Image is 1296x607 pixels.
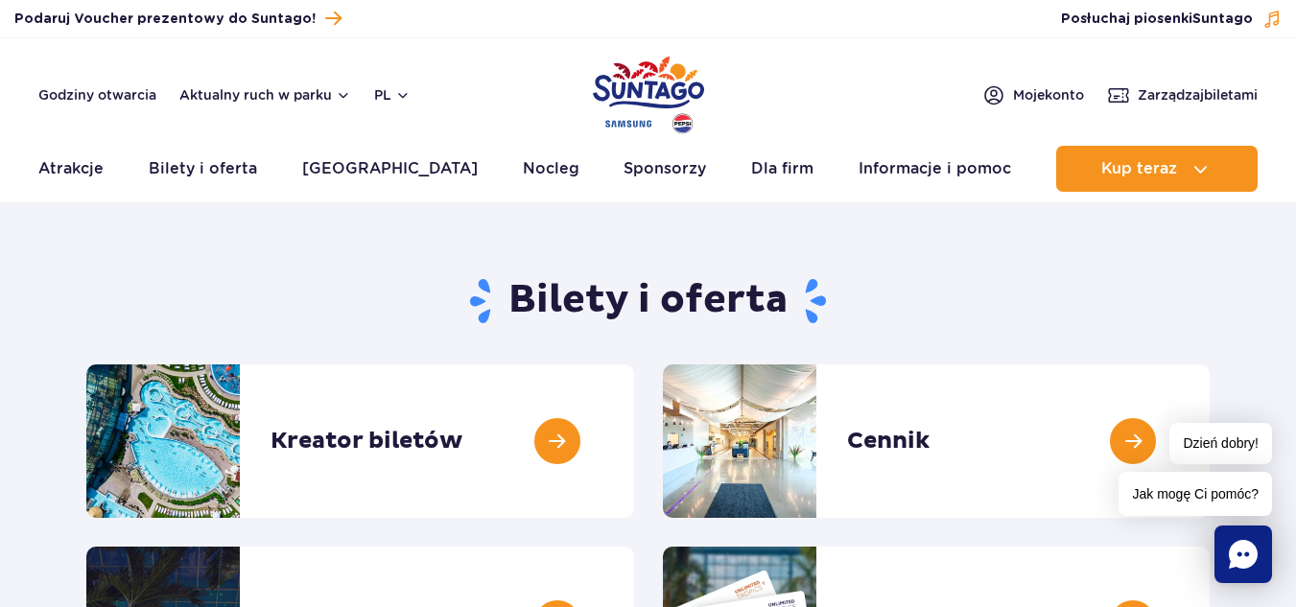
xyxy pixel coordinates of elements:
[1192,12,1253,26] span: Suntago
[14,10,316,29] span: Podaruj Voucher prezentowy do Suntago!
[593,48,704,136] a: Park of Poland
[374,85,411,105] button: pl
[1056,146,1258,192] button: Kup teraz
[14,6,342,32] a: Podaruj Voucher prezentowy do Suntago!
[1061,10,1253,29] span: Posłuchaj piosenki
[86,276,1210,326] h1: Bilety i oferta
[859,146,1011,192] a: Informacje i pomoc
[1214,525,1272,583] div: Chat
[1107,83,1258,106] a: Zarządzajbiletami
[302,146,478,192] a: [GEOGRAPHIC_DATA]
[38,146,104,192] a: Atrakcje
[1169,423,1272,464] span: Dzień dobry!
[1119,472,1272,516] span: Jak mogę Ci pomóc?
[1101,160,1177,177] span: Kup teraz
[38,85,156,105] a: Godziny otwarcia
[1061,10,1282,29] button: Posłuchaj piosenkiSuntago
[751,146,813,192] a: Dla firm
[179,87,351,103] button: Aktualny ruch w parku
[1013,85,1084,105] span: Moje konto
[624,146,706,192] a: Sponsorzy
[149,146,257,192] a: Bilety i oferta
[523,146,579,192] a: Nocleg
[982,83,1084,106] a: Mojekonto
[1138,85,1258,105] span: Zarządzaj biletami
